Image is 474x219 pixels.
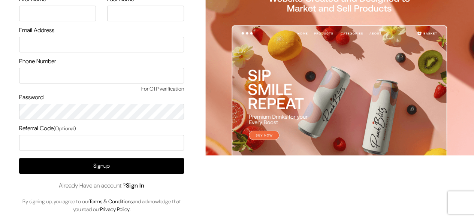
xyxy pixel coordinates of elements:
[19,158,184,174] button: Signup
[89,198,133,205] a: Terms & Conditions
[19,93,43,102] label: Password
[100,206,130,213] a: Privacy Policy
[19,57,56,66] label: Phone Number
[19,26,54,35] label: Email Address
[19,124,76,133] label: Referral Code
[19,85,184,93] span: For OTP verification
[59,181,145,190] span: Already Have an account ?
[19,198,184,213] p: By signing up, you agree to our and acknowledge that you read our .
[54,125,76,132] span: (Optional)
[126,182,145,189] a: Sign In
